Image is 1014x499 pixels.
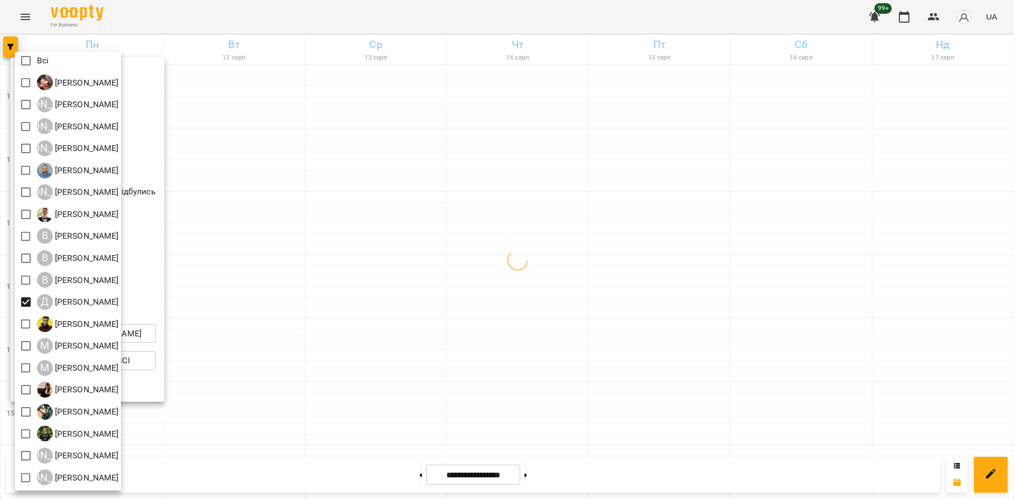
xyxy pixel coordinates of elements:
[37,118,119,134] div: Аліна Москаленко
[37,250,53,266] div: В
[53,296,119,308] p: [PERSON_NAME]
[37,382,119,398] a: Н [PERSON_NAME]
[37,382,53,398] img: Н
[37,469,53,485] div: [PERSON_NAME]
[53,186,119,199] p: [PERSON_NAME]
[37,382,119,398] div: Надія Шрай
[53,120,119,133] p: [PERSON_NAME]
[37,316,119,332] a: Д [PERSON_NAME]
[37,448,119,464] a: [PERSON_NAME] [PERSON_NAME]
[37,54,49,67] p: Всі
[37,469,119,485] a: [PERSON_NAME] [PERSON_NAME]
[37,206,53,222] img: В
[37,404,119,420] a: О [PERSON_NAME]
[37,184,119,200] div: Артем Кот
[37,118,53,134] div: [PERSON_NAME]
[53,142,119,155] p: [PERSON_NAME]
[37,184,119,200] a: [PERSON_NAME] [PERSON_NAME]
[37,140,119,156] div: Анастасія Герус
[37,404,53,420] img: О
[53,406,119,418] p: [PERSON_NAME]
[37,228,119,244] div: Владислав Границький
[53,230,119,242] p: [PERSON_NAME]
[37,74,119,90] a: І [PERSON_NAME]
[53,318,119,331] p: [PERSON_NAME]
[37,163,119,178] a: А [PERSON_NAME]
[37,426,119,441] div: Роман Ованенко
[53,274,119,287] p: [PERSON_NAME]
[37,338,119,354] a: М [PERSON_NAME]
[53,428,119,440] p: [PERSON_NAME]
[37,469,119,485] div: Ярослав Пташинський
[37,74,53,90] img: І
[37,206,119,222] div: Вадим Моргун
[53,208,119,221] p: [PERSON_NAME]
[37,97,119,112] div: Альберт Волков
[37,184,53,200] div: [PERSON_NAME]
[37,97,53,112] div: [PERSON_NAME]
[53,362,119,374] p: [PERSON_NAME]
[37,426,53,441] img: Р
[37,140,119,156] a: [PERSON_NAME] [PERSON_NAME]
[37,404,119,420] div: Ольга Мизюк
[37,294,119,310] a: Д [PERSON_NAME]
[53,472,119,484] p: [PERSON_NAME]
[53,252,119,265] p: [PERSON_NAME]
[37,272,119,288] div: Віталій Кадуха
[53,77,119,89] p: [PERSON_NAME]
[37,97,119,112] a: [PERSON_NAME] [PERSON_NAME]
[53,340,119,352] p: [PERSON_NAME]
[37,250,119,266] div: Володимир Ярошинський
[37,360,53,376] div: М
[37,228,119,244] a: В [PERSON_NAME]
[37,74,119,90] div: Ілля Петруша
[37,360,119,376] a: М [PERSON_NAME]
[37,206,119,222] a: В [PERSON_NAME]
[53,164,119,177] p: [PERSON_NAME]
[37,272,53,288] div: В
[37,360,119,376] div: Михайло Поліщук
[37,426,119,441] a: Р [PERSON_NAME]
[37,338,53,354] div: М
[37,163,53,178] img: А
[37,228,53,244] div: В
[37,163,119,178] div: Антон Костюк
[37,316,53,332] img: Д
[53,98,119,111] p: [PERSON_NAME]
[37,272,119,288] a: В [PERSON_NAME]
[37,448,119,464] div: Юрій Шпак
[37,448,53,464] div: [PERSON_NAME]
[37,294,53,310] div: Д
[37,140,53,156] div: [PERSON_NAME]
[37,118,119,134] a: [PERSON_NAME] [PERSON_NAME]
[53,449,119,462] p: [PERSON_NAME]
[53,383,119,396] p: [PERSON_NAME]
[37,250,119,266] a: В [PERSON_NAME]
